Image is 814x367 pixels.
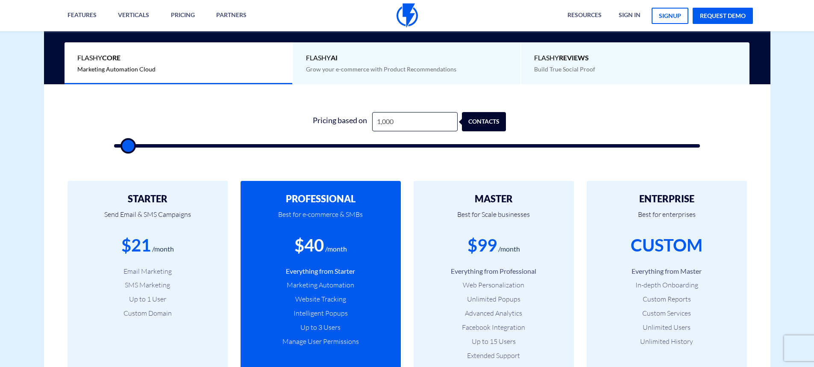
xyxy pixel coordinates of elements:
li: Everything from Professional [426,266,561,276]
li: In-depth Onboarding [599,280,734,290]
li: Custom Reports [599,294,734,304]
a: signup [652,8,688,24]
h2: PROFESSIONAL [253,194,388,204]
span: Grow your e-commerce with Product Recommendations [306,65,456,73]
li: Custom Services [599,308,734,318]
div: contacts [467,112,511,131]
li: Web Personalization [426,280,561,290]
p: Best for Scale businesses [426,204,561,233]
li: Up to 3 Users [253,323,388,332]
span: Marketing Automation Cloud [77,65,156,73]
div: $21 [121,233,151,257]
b: REVIEWS [559,53,589,62]
div: $40 [294,233,324,257]
b: Core [102,53,120,62]
span: Build True Social Proof [534,65,595,73]
div: /month [325,244,347,254]
li: Email Marketing [80,266,215,276]
li: Everything from Starter [253,266,388,276]
li: Manage User Permissions [253,337,388,346]
li: SMS Marketing [80,280,215,290]
li: Marketing Automation [253,280,388,290]
li: Website Tracking [253,294,388,304]
span: Flashy [77,53,279,63]
h2: MASTER [426,194,561,204]
li: Intelligent Popups [253,308,388,318]
li: Custom Domain [80,308,215,318]
li: Unlimited Users [599,323,734,332]
li: Unlimited Popups [426,294,561,304]
li: Up to 1 User [80,294,215,304]
p: Best for enterprises [599,204,734,233]
b: AI [331,53,338,62]
div: CUSTOM [631,233,702,257]
div: Pricing based on [308,112,372,131]
span: Flashy [306,53,508,63]
li: Advanced Analytics [426,308,561,318]
li: Up to 15 Users [426,337,561,346]
h2: ENTERPRISE [599,194,734,204]
div: /month [152,244,174,254]
h2: STARTER [80,194,215,204]
li: Extended Support [426,351,561,361]
span: Flashy [534,53,737,63]
div: $99 [467,233,497,257]
li: Unlimited History [599,337,734,346]
div: /month [498,244,520,254]
p: Send Email & SMS Campaigns [80,204,215,233]
li: Facebook Integration [426,323,561,332]
a: request demo [693,8,753,24]
p: Best for e-commerce & SMBs [253,204,388,233]
li: Everything from Master [599,266,734,276]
